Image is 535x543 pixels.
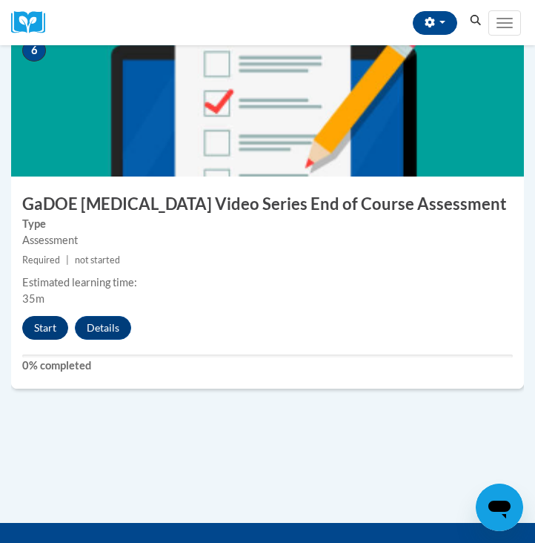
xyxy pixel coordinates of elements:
[66,254,69,266] span: |
[22,216,513,232] label: Type
[75,316,131,340] button: Details
[22,358,513,374] label: 0% completed
[413,11,457,35] button: Account Settings
[22,232,513,249] div: Assessment
[22,39,46,62] span: 6
[476,484,523,531] iframe: Button to launch messaging window
[11,193,524,216] h3: GaDOE [MEDICAL_DATA] Video Series End of Course Assessment
[75,254,120,266] span: not started
[22,274,513,291] div: Estimated learning time:
[11,11,56,34] img: Logo brand
[11,28,524,177] img: Course Image
[465,12,487,30] button: Search
[22,254,60,266] span: Required
[22,292,44,305] span: 35m
[22,316,68,340] button: Start
[11,11,56,34] a: Cox Campus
